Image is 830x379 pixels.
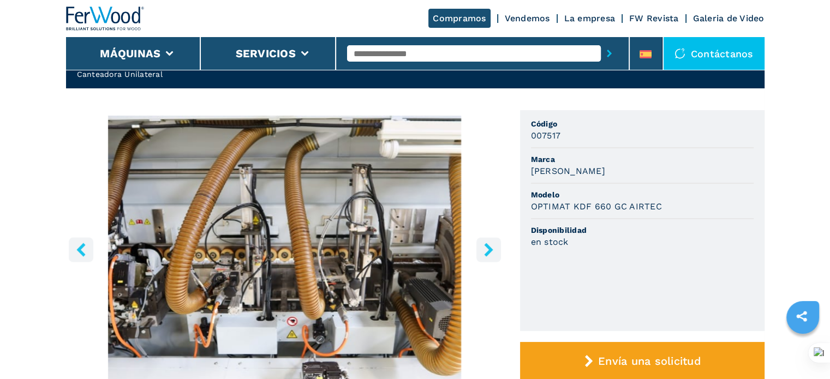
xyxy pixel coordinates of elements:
[674,48,685,59] img: Contáctanos
[629,13,679,23] a: FW Revista
[598,354,701,368] span: Envía una solicitud
[531,200,662,213] h3: OPTIMAT KDF 660 GC AIRTEC
[428,9,490,28] a: Compramos
[531,225,754,236] span: Disponibilidad
[601,41,618,66] button: submit-button
[531,154,754,165] span: Marca
[505,13,550,23] a: Vendemos
[66,7,145,31] img: Ferwood
[69,237,93,262] button: left-button
[788,303,815,330] a: sharethis
[664,37,765,70] div: Contáctanos
[531,118,754,129] span: Código
[100,47,160,60] button: Máquinas
[236,47,296,60] button: Servicios
[693,13,765,23] a: Galeria de Video
[564,13,616,23] a: La empresa
[784,330,822,371] iframe: Chat
[77,69,418,80] h2: Canteadora Unilateral
[531,129,561,142] h3: 007517
[531,189,754,200] span: Modelo
[476,237,501,262] button: right-button
[531,165,605,177] h3: [PERSON_NAME]
[531,236,569,248] h3: en stock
